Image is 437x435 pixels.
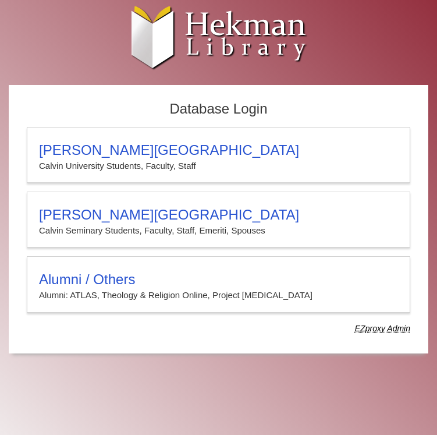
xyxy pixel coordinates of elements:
p: Alumni: ATLAS, Theology & Religion Online, Project [MEDICAL_DATA] [39,288,398,303]
a: [PERSON_NAME][GEOGRAPHIC_DATA]Calvin University Students, Faculty, Staff [27,127,410,183]
h3: Alumni / Others [39,271,398,288]
h3: [PERSON_NAME][GEOGRAPHIC_DATA] [39,207,398,223]
summary: Alumni / OthersAlumni: ATLAS, Theology & Religion Online, Project [MEDICAL_DATA] [39,271,398,303]
p: Calvin Seminary Students, Faculty, Staff, Emeriti, Spouses [39,223,398,238]
h3: [PERSON_NAME][GEOGRAPHIC_DATA] [39,142,398,158]
dfn: Use Alumni login [355,324,410,333]
p: Calvin University Students, Faculty, Staff [39,158,398,174]
a: [PERSON_NAME][GEOGRAPHIC_DATA]Calvin Seminary Students, Faculty, Staff, Emeriti, Spouses [27,192,410,247]
h2: Database Login [21,97,416,121]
